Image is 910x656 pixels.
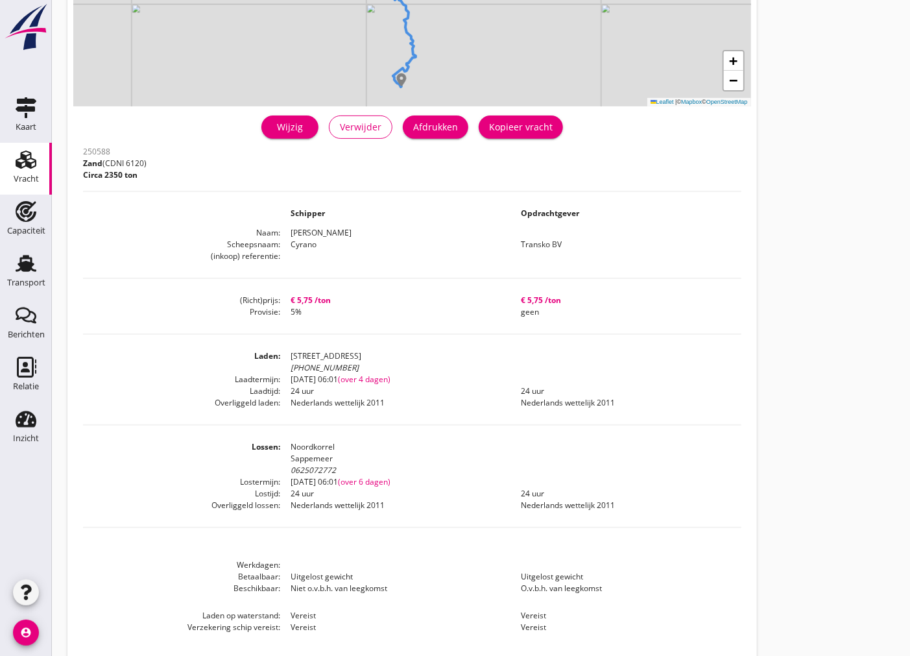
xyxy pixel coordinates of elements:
[83,295,280,306] dt: (Richt)prijs
[724,51,743,71] a: Zoom in
[280,397,510,409] dd: Nederlands wettelijk 2011
[14,175,39,183] div: Vracht
[13,620,39,646] i: account_circle
[510,295,741,306] dd: € 5,75 /ton
[729,72,737,88] span: −
[83,397,280,409] dt: Overliggeld laden
[395,73,408,86] img: Marker
[510,306,741,318] dd: geen
[83,169,147,181] p: Circa 2350 ton
[280,488,510,500] dd: 24 uur
[329,115,392,139] button: Verwijder
[280,208,510,219] dd: Schipper
[510,239,741,250] dd: Transko BV
[83,610,280,622] dt: Laden op waterstand
[489,120,553,134] div: Kopieer vracht
[280,295,510,306] dd: € 5,75 /ton
[510,571,741,583] dd: Uitgelost gewicht
[83,158,102,169] span: Zand
[83,250,280,262] dt: (inkoop) referentie
[7,278,45,287] div: Transport
[83,306,280,318] dt: Provisie
[280,571,510,583] dd: Uitgelost gewicht
[338,374,390,385] span: (over 4 dagen)
[261,115,318,139] a: Wijzig
[83,158,147,169] p: (CDNI 6120)
[280,622,510,633] dd: Vereist
[83,146,110,157] span: 250588
[83,374,280,385] dt: Laadtermijn
[510,385,741,397] dd: 24 uur
[729,53,737,69] span: +
[291,465,741,476] div: 0625072772
[13,434,39,443] div: Inzicht
[403,115,468,139] button: Afdrukken
[413,120,458,134] div: Afdrukken
[83,583,280,594] dt: Beschikbaar
[338,476,390,487] span: (over 6 dagen)
[280,500,510,511] dd: Nederlands wettelijk 2011
[681,99,702,105] a: Mapbox
[280,583,510,594] dd: Niet o.v.b.h. van leegkomst
[280,374,741,385] dd: [DATE] 06:01
[83,500,280,511] dt: Overliggeld lossen
[724,71,743,90] a: Zoom out
[651,99,674,105] a: Leaflet
[510,488,741,500] dd: 24 uur
[510,583,741,594] dd: O.v.b.h. van leegkomst
[510,397,741,409] dd: Nederlands wettelijk 2011
[280,385,510,397] dd: 24 uur
[16,123,36,131] div: Kaart
[675,99,677,105] span: |
[280,227,741,239] dd: [PERSON_NAME]
[7,226,45,235] div: Capaciteit
[280,441,741,476] dd: Noordkorrel Sappemeer
[280,239,510,250] dd: Cyrano
[83,441,280,476] dt: Lossen
[83,227,280,239] dt: Naam
[280,306,510,318] dd: 5%
[479,115,563,139] button: Kopieer vracht
[83,239,280,250] dt: Scheepsnaam
[291,362,741,374] div: [PHONE_NUMBER]
[8,330,45,339] div: Berichten
[510,208,741,219] dd: Opdrachtgever
[83,559,280,571] dt: Werkdagen
[510,610,741,622] dd: Vereist
[83,571,280,583] dt: Betaalbaar
[340,120,381,134] div: Verwijder
[3,3,49,51] img: logo-small.a267ee39.svg
[13,382,39,391] div: Relatie
[280,476,741,488] dd: [DATE] 06:01
[280,610,510,622] dd: Vereist
[83,622,280,633] dt: Verzekering schip vereist
[280,350,741,374] dd: [STREET_ADDRESS]
[83,350,280,374] dt: Laden
[647,98,751,106] div: © ©
[510,622,741,633] dd: Vereist
[83,476,280,488] dt: Lostermijn
[272,120,308,134] div: Wijzig
[83,488,280,500] dt: Lostijd
[510,500,741,511] dd: Nederlands wettelijk 2011
[706,99,748,105] a: OpenStreetMap
[83,385,280,397] dt: Laadtijd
